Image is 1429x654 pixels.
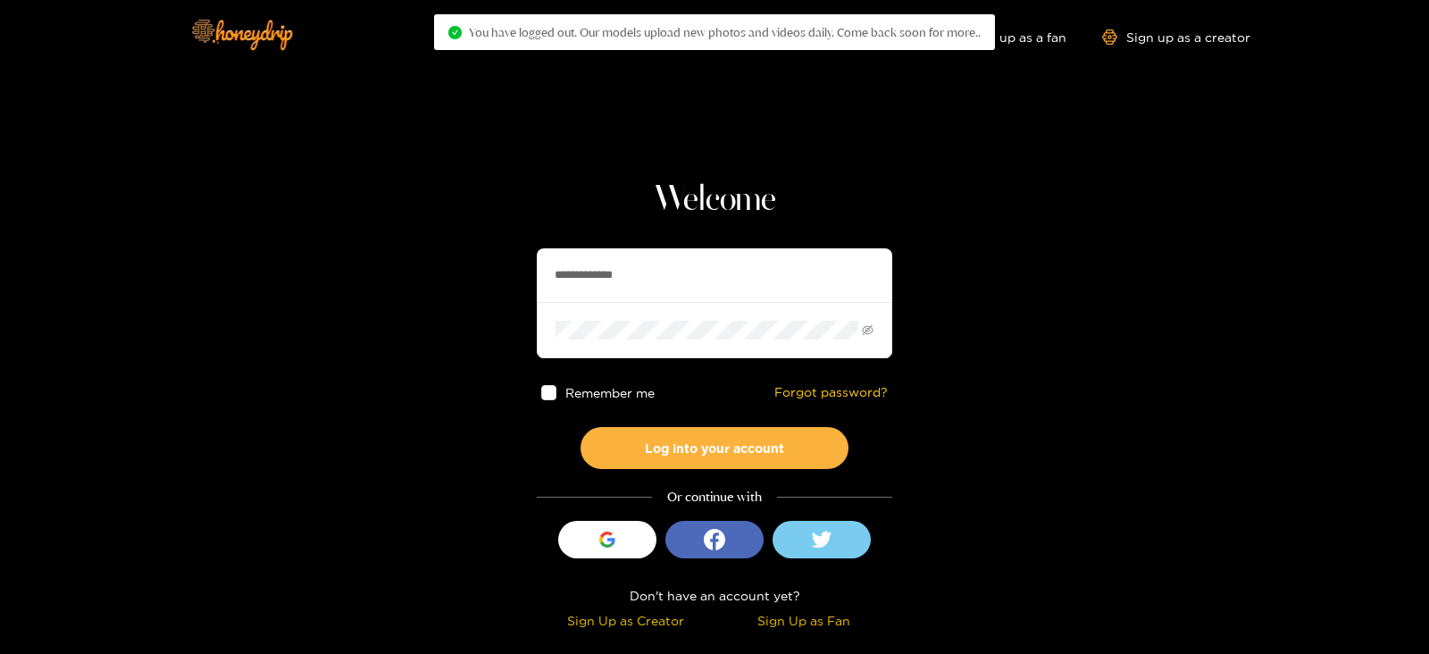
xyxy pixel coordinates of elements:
[774,385,888,400] a: Forgot password?
[565,386,655,399] span: Remember me
[719,610,888,631] div: Sign Up as Fan
[537,179,892,222] h1: Welcome
[537,585,892,606] div: Don't have an account yet?
[1102,29,1250,45] a: Sign up as a creator
[862,324,873,336] span: eye-invisible
[537,487,892,507] div: Or continue with
[448,26,462,39] span: check-circle
[944,29,1066,45] a: Sign up as a fan
[541,610,710,631] div: Sign Up as Creator
[581,427,848,469] button: Log into your account
[469,25,981,39] span: You have logged out. Our models upload new photos and videos daily. Come back soon for more..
